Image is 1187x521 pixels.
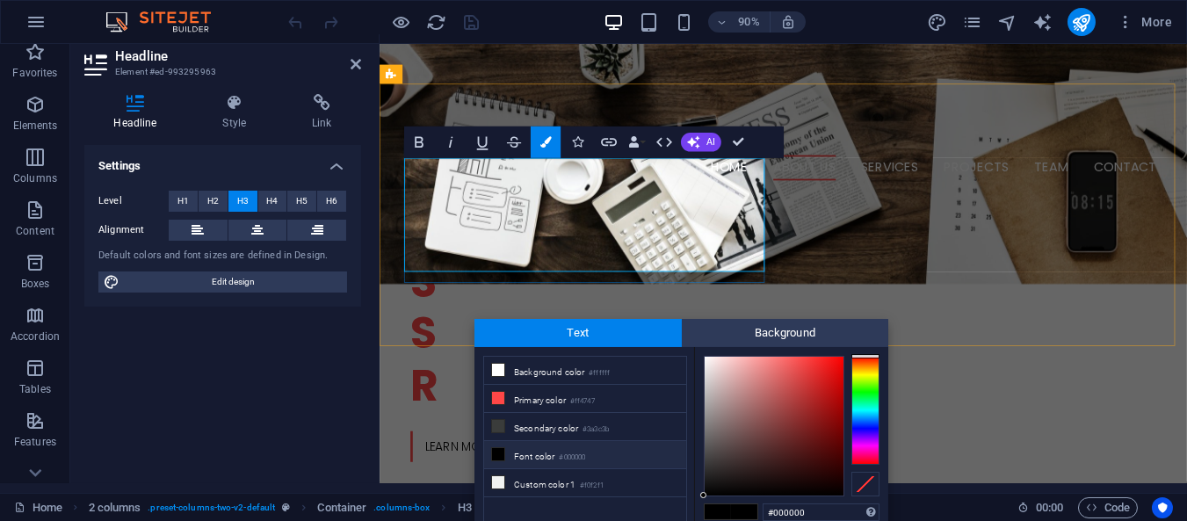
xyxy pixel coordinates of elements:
div: Clear Color Selection [851,472,879,496]
nav: breadcrumb [89,497,472,518]
span: H3 [237,191,249,212]
i: Navigator [997,12,1017,33]
span: #000000 [731,504,757,519]
button: Italic (Ctrl+I) [436,127,466,158]
i: This element is a customizable preset [282,503,290,512]
p: Tables [19,382,51,396]
p: Features [14,435,56,449]
a: Click to cancel selection. Double-click to open Pages [14,497,62,518]
small: #ffffff [589,367,610,380]
p: Columns [13,171,57,185]
label: Alignment [98,220,169,241]
span: H4 [266,191,278,212]
span: #000000 [705,504,731,519]
button: publish [1068,8,1096,36]
button: Code [1078,497,1138,518]
small: #ff4747 [570,395,595,408]
span: H1 [177,191,189,212]
button: H4 [258,191,287,212]
button: pages [962,11,983,33]
p: Elements [13,119,58,133]
button: H2 [199,191,228,212]
button: Confirm (Ctrl+⏎) [723,127,753,158]
button: Usercentrics [1152,497,1173,518]
button: Strikethrough [499,127,529,158]
i: Design (Ctrl+Alt+Y) [927,12,947,33]
button: Icons [562,127,592,158]
button: design [927,11,948,33]
span: Edit design [125,271,342,293]
button: navigator [997,11,1018,33]
span: Click to select. Double-click to edit [458,497,472,518]
span: Click to select. Double-click to edit [317,497,366,518]
i: On resize automatically adjust zoom level to fit chosen device. [780,14,796,30]
span: Text [474,319,682,347]
button: H3 [228,191,257,212]
button: H1 [169,191,198,212]
small: #000000 [559,452,585,464]
label: Level [98,191,169,212]
span: H5 [296,191,308,212]
span: : [1048,501,1051,514]
p: Boxes [21,277,50,291]
h3: Element #ed-993295963 [115,64,326,80]
span: More [1117,13,1172,31]
button: text_generator [1032,11,1053,33]
h4: Link [283,94,361,131]
h4: Headline [84,94,193,131]
button: 90% [708,11,771,33]
span: Code [1086,497,1130,518]
li: Background color [484,357,686,385]
button: H6 [317,191,346,212]
button: More [1110,8,1179,36]
i: Publish [1071,12,1091,33]
span: Click to select. Double-click to edit [89,497,141,518]
p: Favorites [12,66,57,80]
li: Custom color 1 [484,469,686,497]
li: Primary color [484,385,686,413]
span: AI [706,137,715,147]
h4: Settings [84,145,361,177]
button: Link [594,127,624,158]
small: #f0f2f1 [580,480,604,492]
button: Colors [531,127,561,158]
small: #3a3c3b [583,423,609,436]
button: Underline (Ctrl+U) [467,127,497,158]
i: AI Writer [1032,12,1053,33]
span: H6 [326,191,337,212]
button: Bold (Ctrl+B) [404,127,434,158]
button: H5 [287,191,316,212]
span: Background [682,319,889,347]
button: HTML [649,127,679,158]
img: Editor Logo [101,11,233,33]
p: Content [16,224,54,238]
li: Secondary color [484,413,686,441]
h4: Style [193,94,283,131]
button: Edit design [98,271,347,293]
i: Reload page [427,12,447,33]
p: Accordion [11,329,60,344]
h2: Headline [115,48,361,64]
li: Font color [484,441,686,469]
span: 00 00 [1036,497,1063,518]
h6: 90% [735,11,763,33]
span: . preset-columns-two-v2-default [148,497,275,518]
button: Data Bindings [626,127,648,158]
span: H2 [207,191,219,212]
div: Default colors and font sizes are defined in Design. [98,249,347,264]
h6: Session time [1017,497,1064,518]
i: Pages (Ctrl+Alt+S) [962,12,982,33]
button: Click here to leave preview mode and continue editing [391,11,412,33]
button: reload [426,11,447,33]
button: AI [681,133,721,152]
span: . columns-box [373,497,430,518]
